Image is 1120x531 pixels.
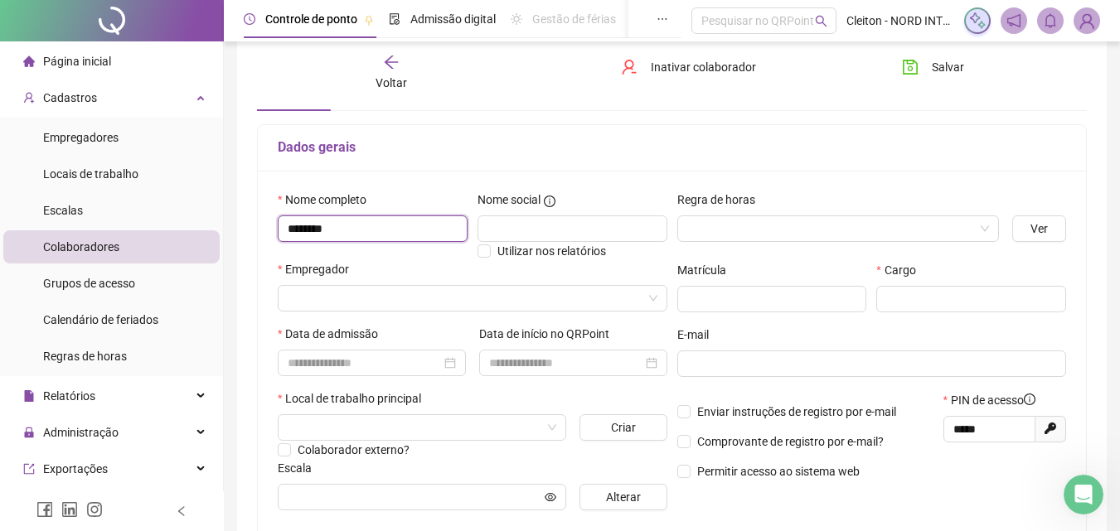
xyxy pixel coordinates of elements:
[180,96,193,109] img: tab_keywords_by_traffic_grey.svg
[80,21,108,37] p: Ativo
[27,27,40,40] img: logo_orange.svg
[364,15,374,25] span: pushpin
[479,325,620,343] label: Data de início no QRPoint
[52,391,65,404] button: Selecionador de GIF
[71,139,283,154] div: joined the conversation
[11,7,42,38] button: go back
[890,54,977,80] button: Salvar
[13,136,318,174] div: Maria diz…
[298,443,410,456] span: Colaborador externo?
[36,501,53,518] span: facebook
[43,277,135,290] span: Grupos de acesso
[43,350,127,363] span: Regras de horas
[621,59,638,75] span: user-delete
[651,58,756,76] span: Inativar colaborador
[259,7,291,38] button: Início
[60,278,318,330] div: onde encontro o local dos clientes da contabilidade?
[50,138,66,155] img: Profile image for Maria
[43,389,95,403] span: Relatórios
[88,98,127,109] div: Domínio
[389,13,400,25] span: file-done
[23,463,35,475] span: export
[1064,475,1103,514] iframe: Intercom live chat
[43,313,158,326] span: Calendário de feriados
[80,8,188,21] h1: [PERSON_NAME]
[61,501,78,518] span: linkedin
[544,196,555,207] span: info-circle
[86,501,103,518] span: instagram
[14,356,318,384] textarea: Envie uma mensagem...
[46,27,81,40] div: v 4.0.25
[23,56,35,67] span: home
[13,239,318,278] div: NORD diz…
[13,278,318,331] div: NORD diz…
[79,391,92,404] button: Upload do anexo
[71,141,164,152] b: [PERSON_NAME]
[43,167,138,181] span: Locais de trabalho
[43,55,111,68] span: Página inicial
[278,260,360,278] label: Empregador
[846,12,954,30] span: Cleiton - NORD INTELIGENCIA CONTÁBIL
[278,459,322,477] label: Escala
[23,390,35,402] span: file
[105,391,119,404] button: Start recording
[13,38,272,123] div: A partir de agora um dos nossos especialistas irá te atender. E não se preocupe, você será notifi...
[43,43,237,56] div: [PERSON_NAME]: [DOMAIN_NAME]
[697,435,884,448] span: Comprovante de registro por e-mail?
[13,331,318,381] div: NORD diz…
[376,76,407,89] span: Voltar
[43,240,119,253] span: Colaboradores
[13,38,318,136] div: Ana diz…
[26,391,39,404] button: Selecionador de Emoji
[478,191,541,209] span: Nome social
[1024,393,1035,405] span: info-circle
[902,59,919,75] span: save
[383,54,400,70] span: arrow-left
[1012,215,1066,242] button: Ver
[43,131,119,144] span: Empregadores
[606,488,641,506] span: Alterar
[47,9,74,36] img: Profile image for Maria
[677,326,720,344] label: E-mail
[244,13,255,25] span: clock-circle
[1043,13,1058,28] span: bell
[176,505,187,517] span: left
[815,15,827,27] span: search
[608,54,768,80] button: Inativar colaborador
[532,12,616,26] span: Gestão de férias
[70,96,83,109] img: tab_domain_overview_orange.svg
[267,249,305,266] div: pornto
[1030,220,1048,238] span: Ver
[511,13,522,25] span: sun
[254,239,318,276] div: pornto
[545,491,556,503] span: eye
[43,204,83,217] span: Escalas
[291,7,321,36] div: Fechar
[284,384,311,411] button: Enviar uma mensagem
[657,13,668,25] span: ellipsis
[677,191,766,209] label: Regra de horas
[876,261,926,279] label: Cargo
[293,341,305,358] div: ??
[278,191,377,209] label: Nome completo
[13,174,318,239] div: Maria diz…
[968,12,987,30] img: sparkle-icon.fc2bf0ac1784a2077858766a79e2daf3.svg
[1006,13,1021,28] span: notification
[198,98,262,109] div: Palavras-chave
[73,287,305,320] div: onde encontro o local dos clientes da contabilidade?
[410,12,496,26] span: Admissão digital
[932,58,964,76] span: Salvar
[23,92,35,104] span: user-add
[579,484,667,510] button: Alterar
[43,462,108,475] span: Exportações
[579,414,667,441] button: Criar
[278,325,389,343] label: Data de admissão
[497,244,606,258] span: Utilizar nos relatórios
[27,48,259,113] div: A partir de agora um dos nossos especialistas irá te atender. E não se preocupe, você será notifi...
[43,426,119,439] span: Administração
[13,174,272,226] div: Olá! Me chamo Mavi e estou aqui pra te ajudar
[27,43,40,56] img: website_grey.svg
[611,418,636,437] span: Criar
[1074,8,1099,33] img: 84954
[278,389,432,408] label: Local de trabalho principal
